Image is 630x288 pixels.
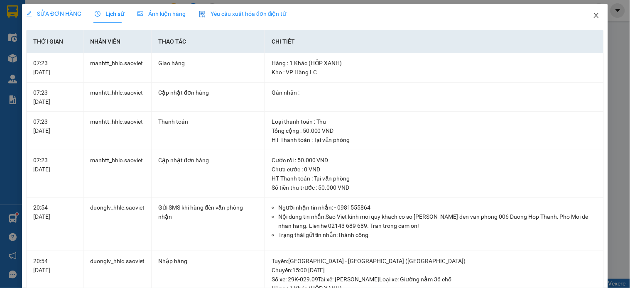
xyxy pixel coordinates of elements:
[95,10,124,17] span: Lịch sử
[272,88,597,97] div: Gán nhãn :
[137,11,143,17] span: picture
[26,10,81,17] span: SỬA ĐƠN HÀNG
[33,117,76,135] div: 07:23 [DATE]
[278,203,597,212] li: Người nhận tin nhắn: - 0981555864
[265,30,604,53] th: Chi tiết
[278,230,597,239] li: Trạng thái gửi tin nhắn: Thành công
[272,256,597,284] div: Tuyến : [GEOGRAPHIC_DATA] - [GEOGRAPHIC_DATA] ([GEOGRAPHIC_DATA]) Chuyến: 15:00 [DATE] Số xe: 29K...
[33,156,76,174] div: 07:23 [DATE]
[158,156,258,165] div: Cập nhật đơn hàng
[83,198,152,251] td: duonglv_hhlc.saoviet
[83,83,152,112] td: manhtt_hhlc.saoviet
[83,150,152,198] td: manhtt_hhlc.saoviet
[26,11,32,17] span: edit
[33,88,76,106] div: 07:23 [DATE]
[272,174,597,183] div: HT Thanh toán : Tại văn phòng
[33,59,76,77] div: 07:23 [DATE]
[137,10,186,17] span: Ảnh kiện hàng
[152,30,265,53] th: Thao tác
[272,135,597,144] div: HT Thanh toán : Tại văn phòng
[158,117,258,126] div: Thanh toán
[272,68,597,77] div: Kho : VP Hàng LC
[33,256,76,275] div: 20:54 [DATE]
[199,11,206,17] img: icon
[158,203,258,221] div: Gửi SMS khi hàng đến văn phòng nhận
[158,88,258,97] div: Cập nhật đơn hàng
[199,10,287,17] span: Yêu cầu xuất hóa đơn điện tử
[272,156,597,165] div: Cước rồi : 50.000 VND
[27,30,83,53] th: Thời gian
[272,183,597,192] div: Số tiền thu trước : 50.000 VND
[95,11,101,17] span: clock-circle
[158,59,258,68] div: Giao hàng
[272,126,597,135] div: Tổng cộng : 50.000 VND
[272,59,597,68] div: Hàng : 1 Khác (HỘP XANH)
[33,203,76,221] div: 20:54 [DATE]
[585,4,608,27] button: Close
[83,112,152,150] td: manhtt_hhlc.saoviet
[158,256,258,266] div: Nhập hàng
[83,30,152,53] th: Nhân viên
[593,12,600,19] span: close
[278,212,597,230] li: Nội dung tin nhắn: Sao Viet kinh moi quy khach co so [PERSON_NAME] den van phong 006 Duong Hop Th...
[83,53,152,83] td: manhtt_hhlc.saoviet
[272,165,597,174] div: Chưa cước : 0 VND
[272,117,597,126] div: Loại thanh toán : Thu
